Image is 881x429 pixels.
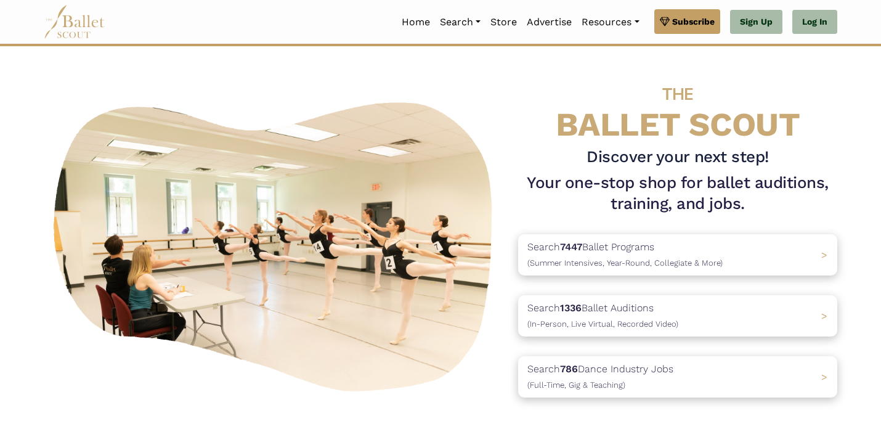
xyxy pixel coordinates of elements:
img: A group of ballerinas talking to each other in a ballet studio [44,89,508,399]
a: Advertise [522,9,577,35]
span: (In-Person, Live Virtual, Recorded Video) [527,319,678,329]
span: > [821,310,827,322]
a: Home [397,9,435,35]
a: Search7447Ballet Programs(Summer Intensives, Year-Round, Collegiate & More)> [518,234,837,276]
span: > [821,249,827,261]
span: (Full-Time, Gig & Teaching) [527,380,625,390]
b: 7447 [560,241,582,253]
a: Resources [577,9,644,35]
a: Sign Up [730,10,782,35]
b: 1336 [560,302,582,314]
a: Search [435,9,485,35]
a: Store [485,9,522,35]
a: Search1336Ballet Auditions(In-Person, Live Virtual, Recorded Video) > [518,295,837,337]
a: Subscribe [654,9,720,34]
p: Search Ballet Auditions [527,300,678,332]
a: Log In [792,10,837,35]
img: gem.svg [660,15,670,28]
span: (Summer Intensives, Year-Round, Collegiate & More) [527,258,723,268]
span: THE [662,84,693,104]
span: Subscribe [672,15,715,28]
a: Search786Dance Industry Jobs(Full-Time, Gig & Teaching) > [518,356,837,398]
b: 786 [560,363,578,375]
h1: Your one-stop shop for ballet auditions, training, and jobs. [518,173,837,214]
p: Search Dance Industry Jobs [527,361,673,393]
span: > [821,371,827,383]
p: Search Ballet Programs [527,239,723,271]
h4: BALLET SCOUT [518,71,837,142]
h3: Discover your next step! [518,147,837,168]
